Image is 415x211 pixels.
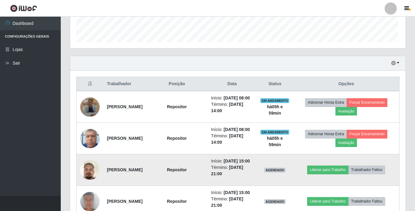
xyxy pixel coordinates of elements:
[348,166,385,174] button: Trabalhador Faltou
[264,168,286,172] span: AGENDADO
[107,104,142,109] strong: [PERSON_NAME]
[211,158,253,164] li: Início:
[211,196,253,209] li: Término:
[167,167,187,172] strong: Repositor
[307,166,348,174] button: Liberar para Trabalho
[347,130,387,138] button: Forçar Encerramento
[224,127,250,132] time: [DATE] 08:00
[146,77,207,91] th: Posição
[264,199,286,204] span: AGENDADO
[224,190,250,195] time: [DATE] 15:00
[260,98,289,103] span: EM ANDAMENTO
[293,77,399,91] th: Opções
[211,101,253,114] li: Término:
[107,199,142,204] strong: [PERSON_NAME]
[335,139,357,147] button: Avaliação
[260,130,289,135] span: EM ANDAMENTO
[307,197,348,206] button: Liberar para Trabalho
[211,95,253,101] li: Início:
[10,5,37,12] img: CoreUI Logo
[335,107,357,116] button: Avaliação
[211,126,253,133] li: Início:
[103,77,146,91] th: Trabalhador
[224,95,250,100] time: [DATE] 08:00
[211,133,253,146] li: Término:
[80,97,100,117] img: 1755044277003.jpeg
[347,98,387,107] button: Forçar Encerramento
[107,136,142,141] strong: [PERSON_NAME]
[80,153,100,187] img: 1742301305907.jpeg
[305,98,347,107] button: Adicionar Horas Extra
[107,167,142,172] strong: [PERSON_NAME]
[211,164,253,177] li: Término:
[257,77,293,91] th: Status
[267,136,283,147] strong: há 05 h e 59 min
[348,197,385,206] button: Trabalhador Faltou
[211,189,253,196] li: Início:
[167,199,187,204] strong: Repositor
[224,159,250,163] time: [DATE] 15:00
[80,126,100,151] img: 1747678149354.jpeg
[167,104,187,109] strong: Repositor
[267,104,283,116] strong: há 05 h e 59 min
[167,136,187,141] strong: Repositor
[305,130,347,138] button: Adicionar Horas Extra
[207,77,257,91] th: Data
